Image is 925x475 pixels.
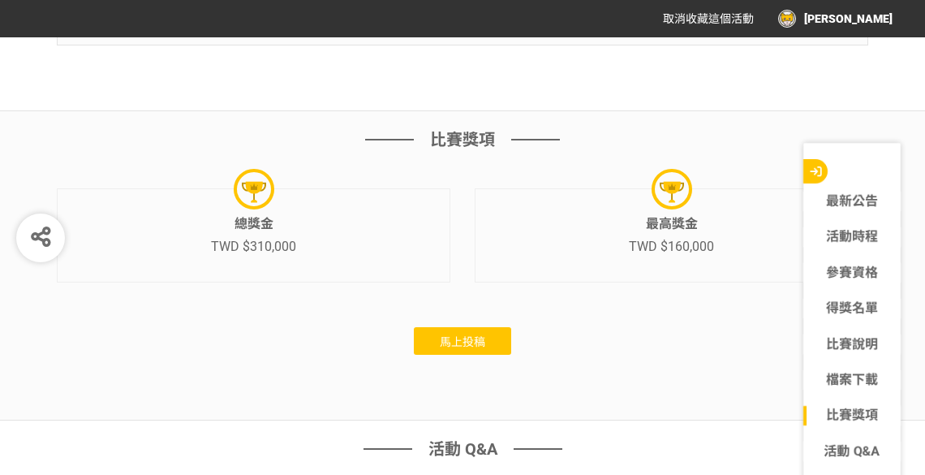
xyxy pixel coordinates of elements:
[803,299,901,318] a: 得獎名單
[803,370,901,390] a: 檔案下載
[242,179,266,204] img: award.0979b69.png
[629,214,714,234] div: 最高獎金
[803,442,901,461] a: 活動 Q&A
[803,406,901,425] a: 比賽獎項
[414,327,511,355] button: 馬上投稿
[660,179,684,204] img: award.0979b69.png
[803,192,901,211] a: 最新公告
[803,335,901,354] a: 比賽說明
[440,335,485,348] span: 馬上投稿
[629,237,714,257] div: TWD $160,000
[428,437,497,461] span: 活動 Q&A
[803,227,901,247] a: 活動時程
[803,263,901,283] a: 參賽資格
[211,237,296,257] div: TWD $310,000
[663,12,754,25] span: 取消收藏這個活動
[211,214,296,234] div: 總獎金
[430,127,495,152] span: 比賽獎項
